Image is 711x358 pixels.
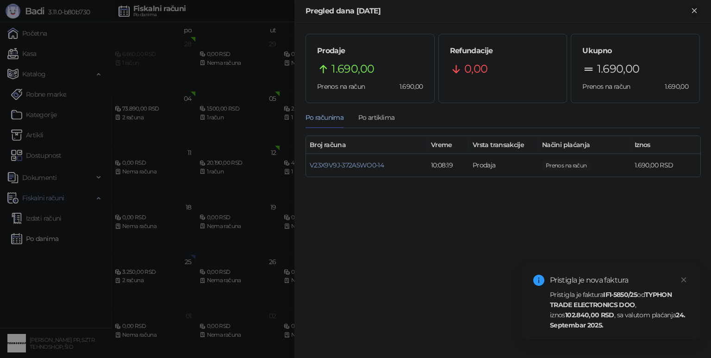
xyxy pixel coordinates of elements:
th: Vrsta transakcije [469,136,538,154]
td: Prodaja [469,154,538,177]
div: Pregled dana [DATE] [306,6,689,17]
span: Prenos na račun [582,82,630,91]
a: Close [679,275,689,285]
span: close [680,277,687,283]
span: 1.690,00 [597,60,640,78]
span: 0,00 [464,60,487,78]
th: Načini plaćanja [538,136,631,154]
strong: 24. Septembar 2025. [550,311,686,329]
div: Pristigla je faktura od , iznos , sa valutom plaćanja [550,290,689,330]
h5: Refundacije [450,45,556,56]
div: Po računima [306,112,343,123]
h5: Ukupno [582,45,688,56]
a: V23X9V9J-372A5WO0-14 [310,161,384,169]
strong: 102.840,00 RSD [565,311,614,319]
strong: IF1-5850/25 [603,290,637,299]
th: Vreme [427,136,469,154]
span: 1.690,00 [331,60,374,78]
th: Iznos [631,136,700,154]
h5: Prodaje [317,45,423,56]
div: Pristigla je nova faktura [550,275,689,286]
span: 1.690,00 [393,81,423,92]
td: 10:08:19 [427,154,469,177]
span: Prenos na račun [317,82,365,91]
span: 1.690,00 [542,160,590,171]
div: Po artiklima [358,112,394,123]
span: info-circle [533,275,544,286]
button: Zatvori [689,6,700,17]
span: 1.690,00 [658,81,688,92]
td: 1.690,00 RSD [631,154,700,177]
th: Broj računa [306,136,427,154]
